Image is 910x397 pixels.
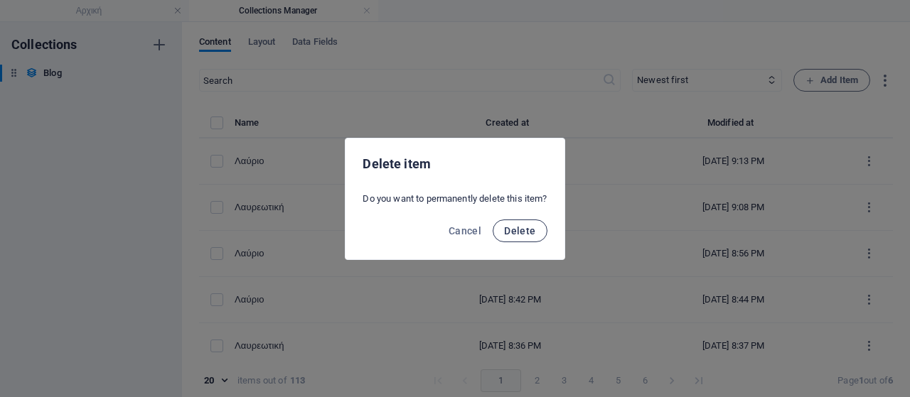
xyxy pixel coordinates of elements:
span: Cancel [449,225,481,236]
h2: Delete item [363,156,547,173]
button: Delete [493,219,547,242]
button: Cancel [443,219,487,242]
div: Do you want to permanently delete this item? [346,187,564,211]
span: Delete [504,225,535,236]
